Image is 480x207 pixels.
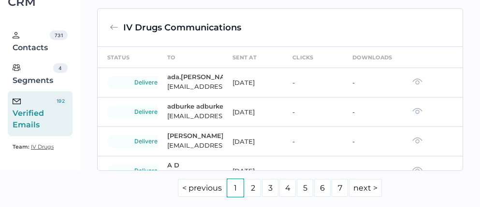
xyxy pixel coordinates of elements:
td: - [283,156,343,186]
div: clicks [292,52,314,63]
div: A D [167,161,221,169]
div: ada.[PERSON_NAME].[PERSON_NAME] [167,73,221,81]
td: [DATE] [223,156,283,186]
div: delivered [107,106,189,118]
td: [DATE] [223,97,283,127]
a: Page 5 [297,179,313,197]
div: 731 [50,30,67,40]
div: [EMAIL_ADDRESS][PERSON_NAME][DOMAIN_NAME] [167,81,221,92]
div: to [167,52,175,63]
a: Next page [349,179,382,197]
div: status [107,52,130,63]
div: 192 [54,96,67,106]
td: - [283,68,343,97]
div: Verified Emails [13,96,54,131]
div: adburke adburke [167,102,221,110]
td: - [343,156,403,186]
td: - [343,127,403,156]
span: IV Drugs [31,143,54,150]
img: back-arrow-grey.72011ae3.svg [110,23,118,32]
td: - [343,68,403,97]
td: [DATE] [223,127,283,156]
img: person.20a629c4.svg [13,32,19,39]
a: Team: IV Drugs [13,141,54,152]
td: - [283,97,343,127]
td: [DATE] [223,68,283,97]
a: Page 3 [262,179,278,197]
div: [EMAIL_ADDRESS][DOMAIN_NAME] [167,110,221,122]
div: delivered [107,135,189,148]
a: Page 1 is your current page [227,179,244,197]
a: Page 4 [279,179,296,197]
div: downloads [352,52,393,63]
div: Contacts [13,30,50,54]
div: Segments [13,63,53,86]
img: eye-dark-gray.f4908118.svg [412,78,422,85]
img: eye-dark-gray.f4908118.svg [412,166,422,173]
div: [EMAIL_ADDRESS][DOMAIN_NAME] [167,169,221,180]
td: - [343,97,403,127]
div: delivered [107,76,189,89]
ul: Pagination [97,179,464,197]
a: Previous page [178,179,226,197]
div: [EMAIL_ADDRESS][DOMAIN_NAME] [167,139,221,151]
div: delivered [107,165,189,177]
div: 4 [53,63,68,73]
a: Page 2 [245,179,261,197]
a: Page 6 [314,179,331,197]
img: segments.b9481e3d.svg [13,64,20,71]
a: Page 7 [332,179,348,197]
div: IV Drugs Communications [123,21,241,34]
td: - [283,127,343,156]
div: [PERSON_NAME] [167,132,221,139]
div: sent at [233,52,257,63]
img: eye-dark-gray.f4908118.svg [412,137,422,144]
img: email-icon-black.c777dcea.svg [13,98,21,104]
img: eye-dark-gray.f4908118.svg [412,108,422,114]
